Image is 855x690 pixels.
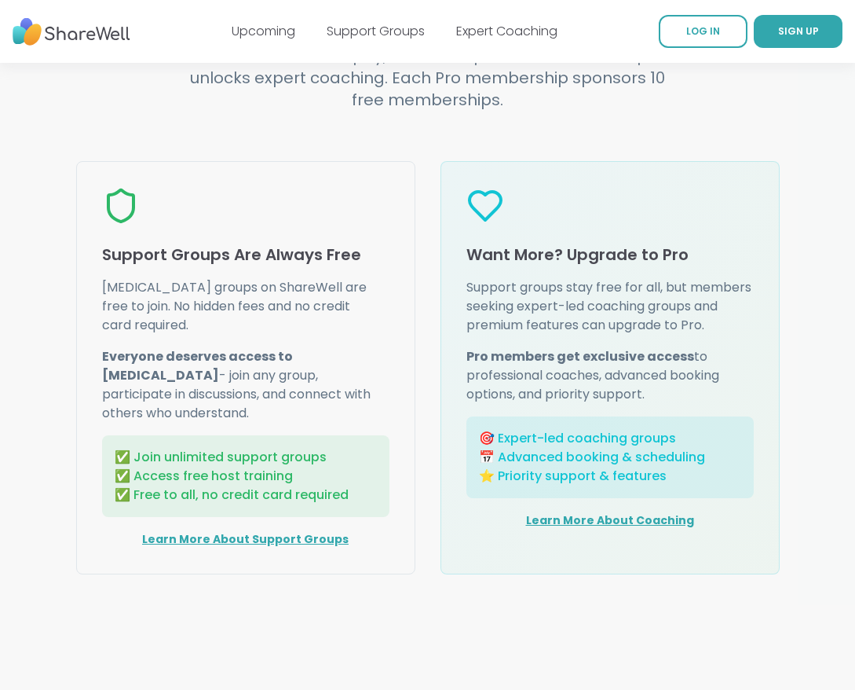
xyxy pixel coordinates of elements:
[102,278,389,335] p: [MEDICAL_DATA] groups on ShareWell are free to join. No hidden fees and no credit card required.
[479,429,741,486] p: 🎯 Expert-led coaching groups 📅 Advanced booking & scheduling ⭐ Priority support & features
[102,244,389,266] h4: Support Groups Are Always Free
[115,448,377,505] p: ✅ Join unlimited support groups ✅ Access free host training ✅ Free to all, no credit card required
[659,15,747,48] a: LOG IN
[142,531,349,547] a: Learn More About Support Groups
[686,24,720,38] span: LOG IN
[327,22,425,40] a: Support Groups
[778,24,819,38] span: SIGN UP
[232,22,295,40] a: Upcoming
[102,347,293,384] strong: Everyone deserves access to [MEDICAL_DATA]
[456,22,557,40] a: Expert Coaching
[466,347,694,365] strong: Pro members get exclusive access
[754,15,842,48] a: SIGN UP
[126,23,729,111] h4: Access to mental health support shouldn't depend on your wallet. For members who are able to pay,...
[466,244,754,266] h4: Want More? Upgrade to Pro
[102,347,389,423] p: - join any group, participate in discussions, and connect with others who understand.
[526,512,694,528] a: Learn More About Coaching
[13,10,130,53] img: ShareWell Nav Logo
[466,278,754,335] p: Support groups stay free for all, but members seeking expert-led coaching groups and premium feat...
[466,347,754,404] p: to professional coaches, advanced booking options, and priority support.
